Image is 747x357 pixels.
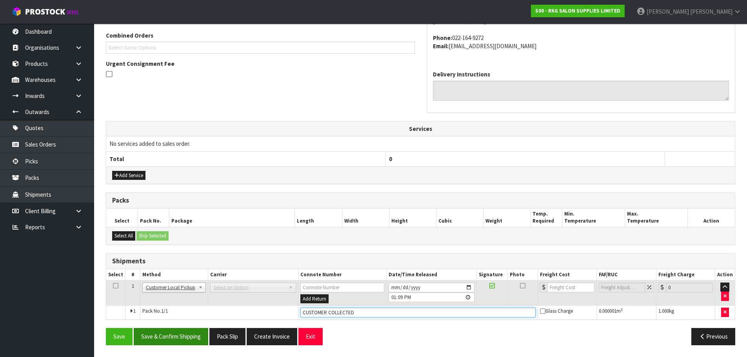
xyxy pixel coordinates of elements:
span: 1 [132,283,134,289]
input: Connote Number [300,308,536,317]
button: Save [106,328,133,345]
button: Add Service [112,171,145,180]
a: S00 - RKG SALON SUPPLIES LIMITED [531,5,625,17]
button: Pack Slip [209,328,245,345]
button: Create Invoice [247,328,297,345]
span: 1.000 [658,308,669,314]
input: Freight Cost [547,283,594,292]
input: Connote Number [300,283,384,292]
th: Min. Temperature [562,208,625,227]
td: m [597,306,656,320]
td: No services added to sales order. [106,136,735,151]
button: Save & Confirm Shipping [134,328,208,345]
th: Action [715,269,735,281]
td: kg [656,306,715,320]
th: Package [169,208,295,227]
th: Max. Temperature [625,208,687,227]
th: Width [342,208,389,227]
button: Add Return [300,294,329,304]
strong: S00 - RKG SALON SUPPLIES LIMITED [535,7,620,14]
th: Temp. Required [531,208,562,227]
th: Select [106,269,125,281]
th: Services [106,121,735,136]
th: Weight [483,208,531,227]
span: ProStock [25,7,65,17]
strong: phone [433,34,452,42]
th: Action [688,208,735,227]
button: Previous [691,328,735,345]
th: Select [106,208,138,227]
small: WMS [67,9,79,16]
th: Freight Cost [538,269,597,281]
span: [PERSON_NAME] [647,8,689,15]
h3: Shipments [112,257,729,265]
input: Freight Charge [666,283,713,292]
label: Urgent Consignment Fee [106,60,174,68]
h3: Packs [112,197,729,204]
th: Freight Charge [656,269,715,281]
address: 022-164-9272 [EMAIL_ADDRESS][DOMAIN_NAME] [433,34,729,51]
span: 0 [389,155,392,163]
sup: 3 [621,307,623,312]
span: 1/1 [161,308,168,314]
span: [PERSON_NAME] [690,8,732,15]
th: Method [140,269,208,281]
span: 0.000001 [599,308,616,314]
th: Carrier [208,269,298,281]
img: cube-alt.png [12,7,22,16]
span: Glass Charge [540,308,573,314]
button: Select All [112,231,135,241]
strong: email [433,42,449,50]
th: # [125,269,140,281]
th: Total [106,151,385,166]
th: Date/Time Released [387,269,476,281]
label: Delivery Instructions [433,70,490,78]
button: Exit [298,328,323,345]
th: Signature [476,269,507,281]
th: Pack No. [138,208,169,227]
th: Length [295,208,342,227]
th: Height [389,208,436,227]
th: Cubic [436,208,483,227]
td: Pack No. [140,306,298,320]
button: Ship Selected [136,231,169,241]
span: Customer Local Pickup [146,283,195,292]
th: Photo [508,269,538,281]
span: Select an Option [214,283,285,292]
span: 1 [133,308,136,314]
input: Freight Adjustment [599,283,645,292]
th: Connote Number [298,269,387,281]
th: FAF/RUC [597,269,656,281]
label: Combined Orders [106,31,153,40]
